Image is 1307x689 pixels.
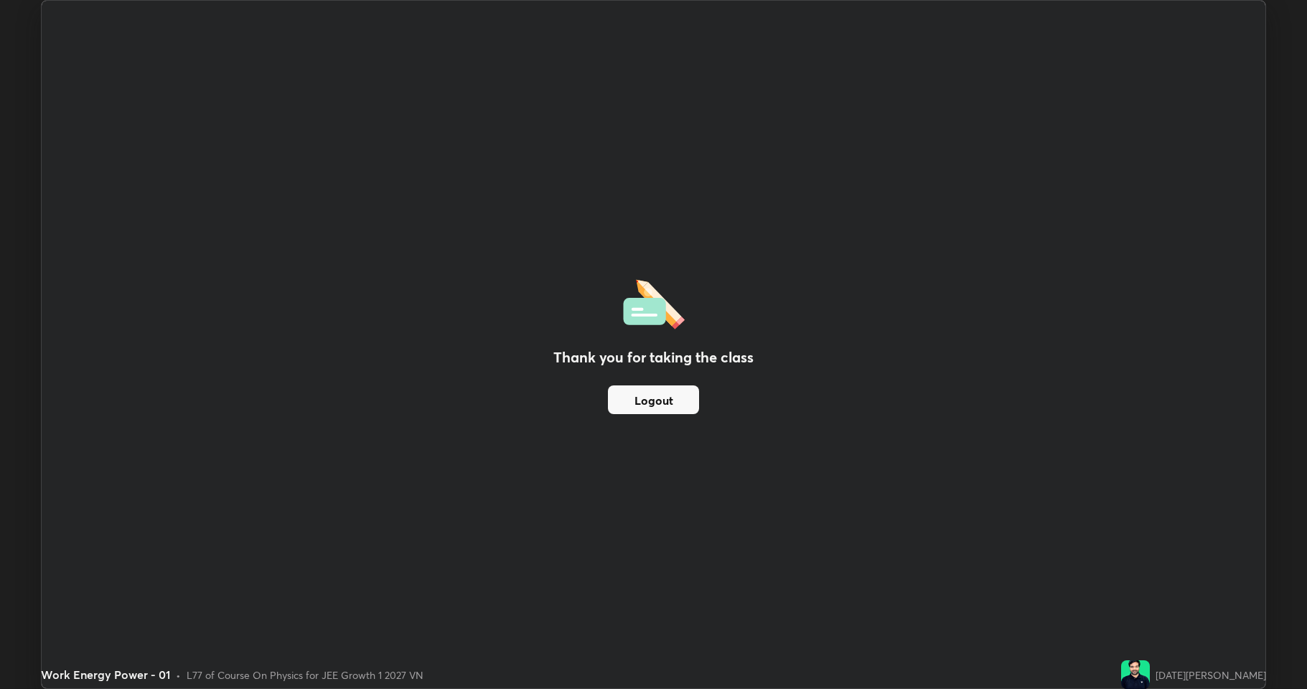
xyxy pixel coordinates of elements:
[1156,667,1266,683] div: [DATE][PERSON_NAME]
[553,347,754,368] h2: Thank you for taking the class
[623,275,685,329] img: offlineFeedback.1438e8b3.svg
[1121,660,1150,689] img: 332c5dbf4175476c80717257161a937d.jpg
[41,666,170,683] div: Work Energy Power - 01
[608,385,699,414] button: Logout
[176,667,181,683] div: •
[187,667,423,683] div: L77 of Course On Physics for JEE Growth 1 2027 VN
